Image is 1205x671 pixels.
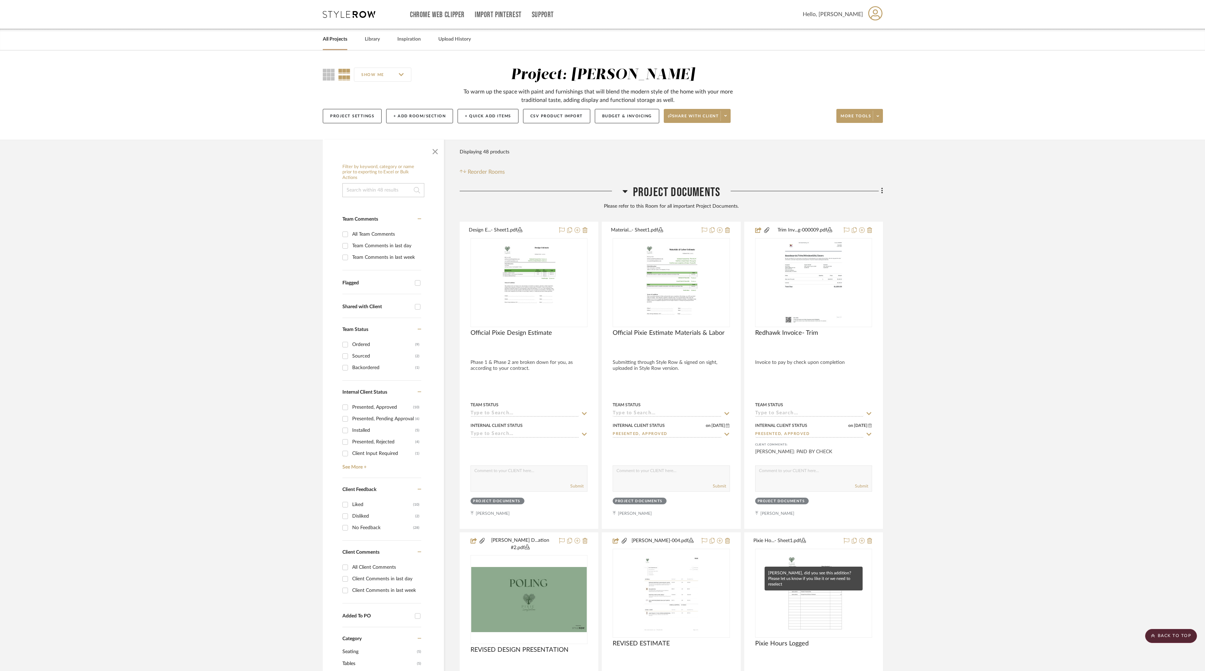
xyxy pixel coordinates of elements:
div: All Client Comments [352,562,419,573]
h6: Filter by keyword, category or name prior to exporting to Excel or Bulk Actions [342,164,424,181]
img: Pixie Hours Logged [780,549,847,637]
a: Chrome Web Clipper [410,12,465,18]
div: [PERSON_NAME]: PAID BY CHECK [755,448,872,462]
button: CSV Product Import [523,109,590,123]
span: on [848,423,853,428]
a: All Projects [323,35,347,44]
div: (6) [415,413,419,424]
div: Team Status [613,402,641,408]
div: Client Input Required [352,448,415,459]
button: Submit [713,483,726,489]
div: Disliked [352,511,415,522]
div: No Feedback [352,522,413,533]
a: Inspiration [397,35,421,44]
scroll-to-top-button: BACK TO TOP [1145,629,1197,643]
div: Flagged [342,280,411,286]
div: (1) [415,448,419,459]
input: Type to Search… [755,431,864,438]
div: (2) [415,351,419,362]
button: Pixie Ho...- Sheet1.pdf [753,537,840,545]
div: (10) [413,499,419,510]
span: Project Documents [633,185,720,200]
span: Client Comments [342,550,379,555]
div: Shared with Client [342,304,411,310]
span: Team Comments [342,217,378,222]
input: Type to Search… [613,431,721,438]
div: Presented, Approved [352,402,413,413]
span: Pixie Hours Logged [755,640,809,648]
div: Project: [PERSON_NAME] [511,68,695,82]
span: Client Feedback [342,487,376,492]
input: Type to Search… [755,410,864,417]
div: Ordered [352,339,415,350]
span: Tables [342,658,415,670]
div: (1) [415,362,419,373]
span: Hello, [PERSON_NAME] [803,10,863,19]
span: More tools [841,113,871,124]
div: Sourced [352,351,415,362]
span: REVISED ESTIMATE [613,640,670,648]
a: Support [532,12,554,18]
div: Project Documents [473,499,520,504]
button: Submit [570,483,584,489]
div: (2) [415,511,419,522]
button: [PERSON_NAME]-004.pdf [628,537,697,545]
input: Type to Search… [471,410,579,417]
div: Internal Client Status [613,422,665,429]
button: Design E...- Sheet1.pdf [469,226,555,235]
div: Please refer to this Room for all important Project Documents. [460,203,883,210]
span: [DATE] [711,423,726,428]
div: Internal Client Status [755,422,807,429]
div: Team Status [471,402,499,408]
div: Team Comments in last week [352,252,419,263]
div: Client Comments in last week [352,585,419,596]
span: on [706,423,711,428]
div: Presented, Pending Approval [352,413,415,424]
span: Reorder Rooms [468,168,505,176]
div: Displaying 48 products [460,145,509,159]
img: REVISED ESTIMATE [637,549,705,637]
button: Close [428,143,442,157]
input: Search within 48 results [342,183,424,197]
div: Added To PO [342,613,411,619]
div: Liked [352,499,413,510]
div: Team Status [755,402,783,408]
a: Library [365,35,380,44]
div: Backordered [352,362,415,373]
a: See More + [341,459,421,470]
div: (10) [413,402,419,413]
button: Share with client [664,109,731,123]
div: All Team Comments [352,229,419,240]
a: Upload History [438,35,471,44]
span: REVISED DESIGN PRESENTATION [471,646,569,654]
button: More tools [836,109,883,123]
button: Project Settings [323,109,382,123]
input: Type to Search… [613,410,721,417]
span: Category [342,636,362,642]
a: Import Pinterest [475,12,522,18]
button: Material...- Sheet1.pdf [611,226,697,235]
button: [PERSON_NAME] D...ation #2.pdf [486,537,555,552]
div: Installed [352,425,415,436]
button: Reorder Rooms [460,168,505,176]
div: Internal Client Status [471,422,523,429]
button: Budget & Invoicing [595,109,659,123]
button: Submit [855,483,868,489]
span: Seating [342,646,415,658]
div: Presented, Rejected [352,436,415,448]
button: + Add Room/Section [386,109,453,123]
div: Project Documents [615,499,662,504]
div: (5) [415,425,419,436]
div: (9) [415,339,419,350]
span: Official Pixie Design Estimate [471,329,552,337]
div: Team Comments in last day [352,240,419,251]
button: + Quick Add Items [458,109,518,123]
span: Internal Client Status [342,390,387,395]
img: Official Pixie Design Estimate [495,239,563,326]
img: Redhawk Invoice- Trim [780,239,847,326]
span: (5) [417,658,421,669]
img: REVISED DESIGN PRESENTATION [471,567,587,632]
span: Redhawk Invoice- Trim [755,329,818,337]
input: Type to Search… [471,431,579,438]
div: (4) [415,436,419,448]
